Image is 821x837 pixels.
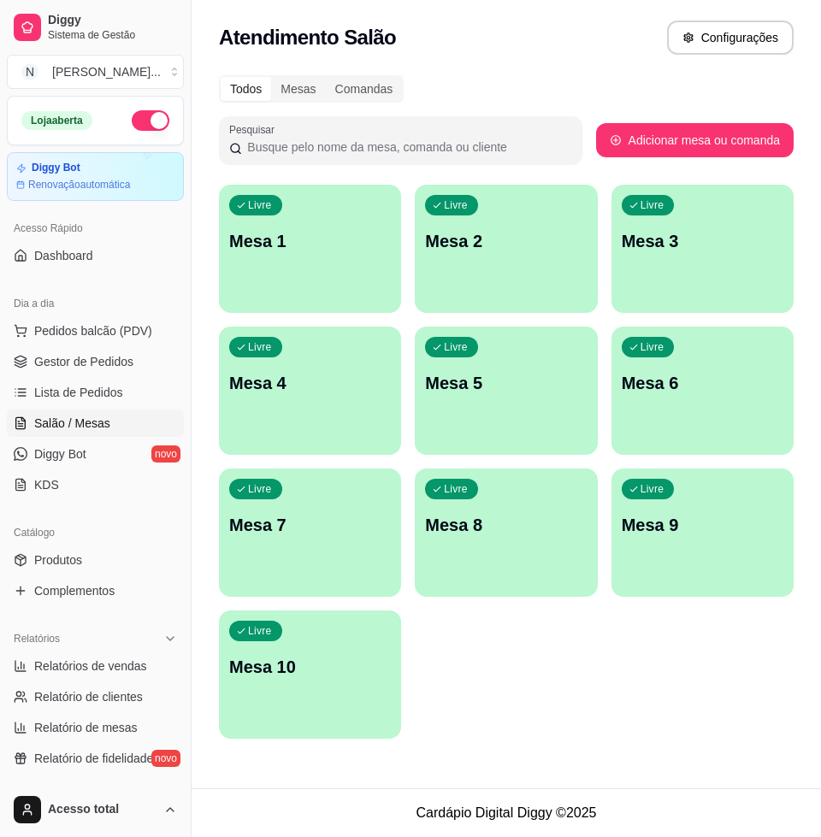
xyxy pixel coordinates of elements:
span: N [21,63,38,80]
button: LivreMesa 6 [611,327,794,455]
p: Livre [248,624,272,638]
a: Diggy BotRenovaçãoautomática [7,152,184,201]
p: Mesa 7 [229,513,391,537]
h2: Atendimento Salão [219,24,396,51]
article: Renovação automática [28,178,130,192]
span: Complementos [34,582,115,599]
a: DiggySistema de Gestão [7,7,184,48]
button: Configurações [667,21,794,55]
button: LivreMesa 5 [415,327,597,455]
button: Acesso total [7,789,184,830]
button: LivreMesa 8 [415,469,597,597]
a: Produtos [7,546,184,574]
p: Livre [444,482,468,496]
div: [PERSON_NAME] ... [52,63,161,80]
a: Relatório de fidelidadenovo [7,745,184,772]
button: LivreMesa 3 [611,185,794,313]
span: Lista de Pedidos [34,384,123,401]
button: LivreMesa 10 [219,610,401,739]
span: Salão / Mesas [34,415,110,432]
label: Pesquisar [229,122,281,137]
p: Mesa 2 [425,229,587,253]
div: Catálogo [7,519,184,546]
p: Mesa 9 [622,513,783,537]
p: Livre [641,198,664,212]
button: LivreMesa 9 [611,469,794,597]
p: Livre [248,340,272,354]
span: KDS [34,476,59,493]
span: Relatórios de vendas [34,657,147,675]
input: Pesquisar [242,139,571,156]
a: Diggy Botnovo [7,440,184,468]
p: Mesa 5 [425,371,587,395]
span: Produtos [34,551,82,569]
span: Diggy [48,13,177,28]
div: Dia a dia [7,290,184,317]
a: KDS [7,471,184,498]
footer: Cardápio Digital Diggy © 2025 [192,788,821,837]
div: Loja aberta [21,111,92,130]
a: Relatório de clientes [7,683,184,710]
span: Diggy Bot [34,445,86,463]
p: Livre [641,340,664,354]
p: Mesa 1 [229,229,391,253]
span: Relatório de mesas [34,719,138,736]
button: Select a team [7,55,184,89]
a: Gestor de Pedidos [7,348,184,375]
p: Mesa 4 [229,371,391,395]
span: Sistema de Gestão [48,28,177,42]
div: Acesso Rápido [7,215,184,242]
button: LivreMesa 2 [415,185,597,313]
article: Diggy Bot [32,162,80,174]
span: Acesso total [48,802,157,817]
span: Relatório de fidelidade [34,750,153,767]
div: Comandas [326,77,403,101]
button: LivreMesa 1 [219,185,401,313]
div: Mesas [271,77,325,101]
p: Livre [248,482,272,496]
span: Dashboard [34,247,93,264]
a: Complementos [7,577,184,604]
p: Livre [248,198,272,212]
button: Alterar Status [132,110,169,131]
p: Mesa 3 [622,229,783,253]
a: Relatórios de vendas [7,652,184,680]
span: Pedidos balcão (PDV) [34,322,152,339]
a: Lista de Pedidos [7,379,184,406]
div: Todos [221,77,271,101]
a: Salão / Mesas [7,410,184,437]
span: Relatórios [14,632,60,645]
p: Mesa 6 [622,371,783,395]
button: LivreMesa 7 [219,469,401,597]
p: Mesa 10 [229,655,391,679]
span: Gestor de Pedidos [34,353,133,370]
p: Mesa 8 [425,513,587,537]
button: LivreMesa 4 [219,327,401,455]
p: Livre [444,340,468,354]
a: Dashboard [7,242,184,269]
p: Livre [641,482,664,496]
button: Pedidos balcão (PDV) [7,317,184,345]
a: Relatório de mesas [7,714,184,741]
p: Livre [444,198,468,212]
span: Relatório de clientes [34,688,143,705]
button: Adicionar mesa ou comanda [596,123,794,157]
